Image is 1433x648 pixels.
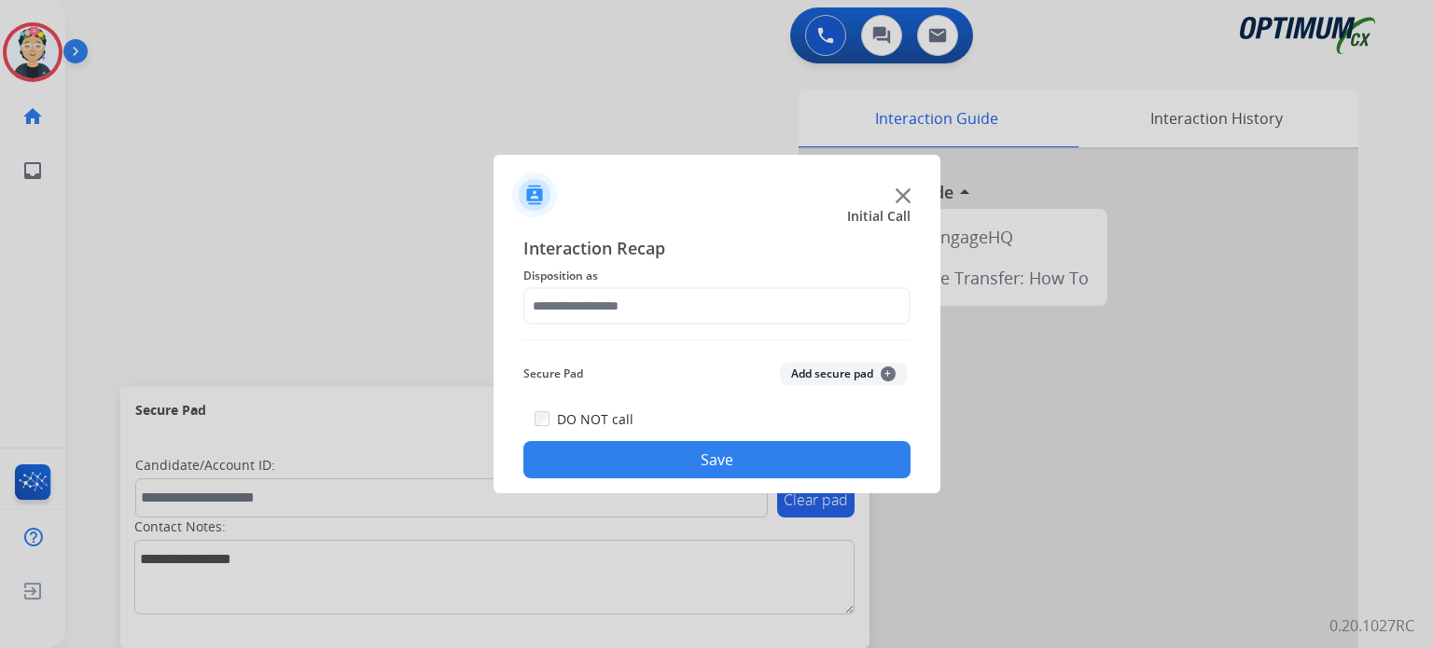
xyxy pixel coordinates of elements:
span: Secure Pad [523,363,583,385]
span: Interaction Recap [523,235,911,265]
span: + [881,366,896,381]
button: Add secure pad+ [780,363,907,385]
span: Disposition as [523,265,911,287]
button: Save [523,441,911,478]
img: contactIcon [512,172,557,217]
p: 0.20.1027RC [1329,614,1414,637]
span: Initial Call [847,207,911,226]
label: DO NOT call [557,410,633,429]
